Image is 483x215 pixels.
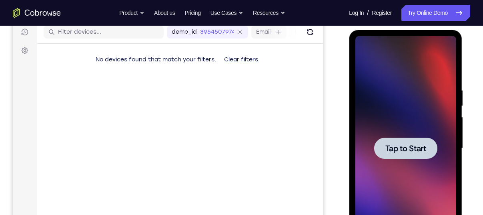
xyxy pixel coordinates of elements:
label: User ID [282,26,302,34]
button: Use Cases [210,5,243,21]
a: Log In [349,5,364,21]
button: Clear filters [205,50,252,66]
button: Product [119,5,144,21]
h1: Connect [31,5,74,18]
span: / [367,8,369,18]
button: Resources [253,5,285,21]
label: demo_id [159,26,184,34]
button: Refresh [291,24,304,37]
label: Email [243,26,258,34]
a: Register [372,5,392,21]
span: Tap to Start [36,114,77,122]
a: About us [154,5,175,21]
input: Filter devices... [45,26,146,34]
a: Go to the home page [13,8,61,18]
span: No devices found that match your filters. [83,55,203,61]
a: Try Online Demo [401,5,470,21]
button: Tap to Start [25,107,88,129]
a: Pricing [184,5,200,21]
